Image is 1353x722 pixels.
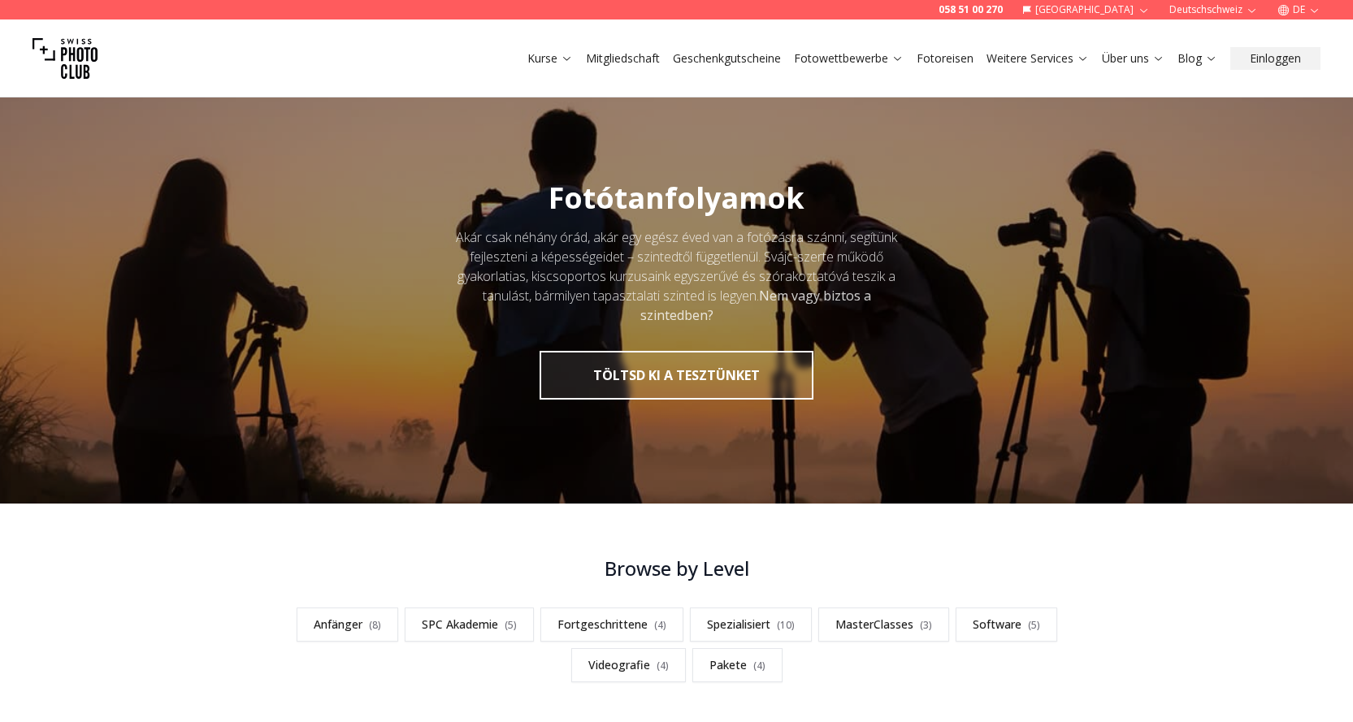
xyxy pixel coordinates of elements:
a: SPC Akademie(5) [405,607,534,642]
span: ( 5 ) [505,618,517,632]
button: Weitere Services [980,47,1095,70]
button: Einloggen [1230,47,1320,70]
a: Fortgeschrittene(4) [540,607,683,642]
font: Fotótanfolyamok [549,178,804,218]
a: Weitere Services [987,50,1089,67]
button: TÖLTSD KI A TESZTÜNKET [540,351,813,400]
span: ( 10 ) [777,618,795,632]
span: ( 4 ) [753,659,765,672]
a: Blog [1177,50,1217,67]
a: Videografie(4) [571,648,686,682]
span: ( 4 ) [654,618,666,632]
a: Kurse [527,50,573,67]
a: Anfänger(8) [297,607,398,642]
a: Geschenkgutscheine [673,50,781,67]
span: ( 8 ) [369,618,381,632]
button: Mitgliedschaft [579,47,666,70]
font: TÖLTSD KI A TESZTÜNKET [593,366,760,384]
a: Mitgliedschaft [586,50,660,67]
button: Fotowettbewerbe [787,47,910,70]
img: Swiss photo club [33,26,98,91]
button: Fotoreisen [910,47,980,70]
a: 058 51 00 270 [939,3,1003,16]
button: Geschenkgutscheine [666,47,787,70]
a: Fotoreisen [917,50,974,67]
a: Über uns [1102,50,1164,67]
a: Pakete(4) [692,648,783,682]
span: ( 3 ) [920,618,932,632]
a: Spezialisiert(10) [690,607,812,642]
span: ( 5 ) [1028,618,1040,632]
a: MasterClasses(3) [818,607,949,642]
a: Fotowettbewerbe [794,50,904,67]
font: Akár csak néhány órád, akár egy egész éved van a fotózásra szánni, segítünk fejleszteni a képessé... [456,228,897,305]
button: Über uns [1095,47,1171,70]
button: Kurse [521,47,579,70]
a: Software(5) [956,607,1057,642]
button: Blog [1171,47,1224,70]
h3: Browse by Level [274,556,1080,581]
span: ( 4 ) [657,659,669,672]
